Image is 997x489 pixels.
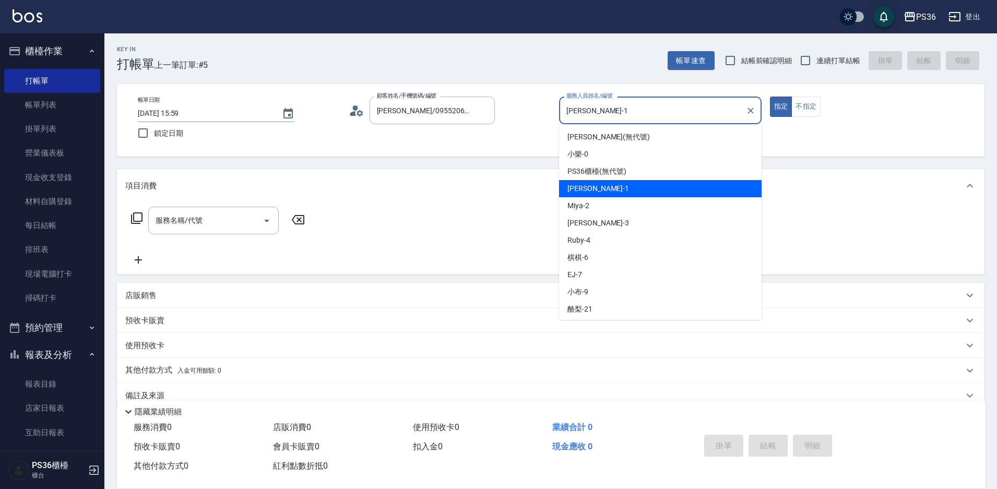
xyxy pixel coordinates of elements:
[138,105,271,122] input: YYYY/MM/DD hh:mm
[4,69,100,93] a: 打帳單
[4,286,100,310] a: 掃碼打卡
[567,149,588,160] span: 小樂 -0
[134,442,180,451] span: 預收卡販賣 0
[273,422,311,432] span: 店販消費 0
[117,358,984,383] div: 其他付款方式入金可用餘額: 0
[741,55,792,66] span: 結帳前確認明細
[899,6,940,28] button: PS36
[125,365,221,376] p: 其他付款方式
[944,7,984,27] button: 登出
[125,315,164,326] p: 預收卡販賣
[134,422,172,432] span: 服務消費 0
[567,218,629,229] span: [PERSON_NAME] -3
[791,97,821,117] button: 不指定
[743,103,758,118] button: Clear
[4,141,100,165] a: 營業儀表板
[4,189,100,213] a: 材料自購登錄
[916,10,936,23] div: PS36
[816,55,860,66] span: 連續打單結帳
[413,422,459,432] span: 使用預收卡 0
[4,38,100,65] button: 櫃檯作業
[4,213,100,237] a: 每日結帳
[4,421,100,445] a: 互助日報表
[125,290,157,301] p: 店販銷售
[567,200,589,211] span: Miya -2
[4,314,100,341] button: 預約管理
[567,166,626,177] span: PS36櫃檯 (無代號)
[567,269,582,280] span: EJ -7
[8,460,29,481] img: Person
[177,367,222,374] span: 入金可用餘額: 0
[4,262,100,286] a: 現場電腦打卡
[125,340,164,351] p: 使用預收卡
[4,341,100,368] button: 報表及分析
[125,181,157,192] p: 項目消費
[155,58,208,71] span: 上一筆訂單:#5
[4,372,100,396] a: 報表目錄
[668,51,715,70] button: 帳單速查
[567,132,650,142] span: [PERSON_NAME] (無代號)
[552,422,592,432] span: 業績合計 0
[567,235,590,246] span: Ruby -4
[273,442,319,451] span: 會員卡販賣 0
[32,471,85,480] p: 櫃台
[567,304,592,315] span: 酪梨 -21
[4,117,100,141] a: 掛單列表
[117,333,984,358] div: 使用預收卡
[134,461,188,471] span: 其他付款方式 0
[4,93,100,117] a: 帳單列表
[276,101,301,126] button: Choose date, selected date is 2025-09-09
[117,46,155,53] h2: Key In
[567,183,629,194] span: [PERSON_NAME] -1
[32,460,85,471] h5: PS36櫃檯
[413,442,443,451] span: 扣入金 0
[117,308,984,333] div: 預收卡販賣
[125,390,164,401] p: 備註及來源
[13,9,42,22] img: Logo
[552,442,592,451] span: 現金應收 0
[138,96,160,104] label: 帳單日期
[154,128,183,139] span: 鎖定日期
[117,57,155,71] h3: 打帳單
[117,383,984,408] div: 備註及來源
[117,169,984,202] div: 項目消費
[4,445,100,469] a: 互助排行榜
[567,287,588,297] span: 小布 -9
[770,97,792,117] button: 指定
[377,92,436,100] label: 顧客姓名/手機號碼/編號
[4,237,100,261] a: 排班表
[566,92,612,100] label: 服務人員姓名/編號
[258,212,275,229] button: Open
[273,461,328,471] span: 紅利點數折抵 0
[567,252,588,263] span: 棋棋 -6
[4,165,100,189] a: 現金收支登錄
[873,6,894,27] button: save
[135,407,182,418] p: 隱藏業績明細
[4,396,100,420] a: 店家日報表
[117,283,984,308] div: 店販銷售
